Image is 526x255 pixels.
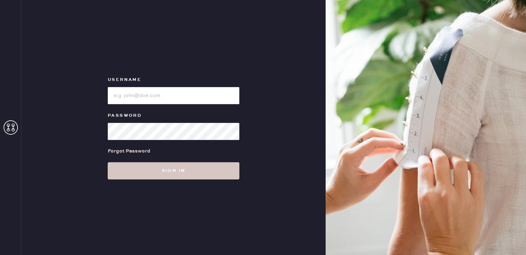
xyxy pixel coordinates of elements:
div: Forgot Password [108,147,150,155]
input: e.g. john@doe.com [108,87,239,104]
label: Username [108,76,239,84]
button: Sign in [108,162,239,179]
a: Forgot Password [108,140,150,162]
label: Password [108,111,239,120]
